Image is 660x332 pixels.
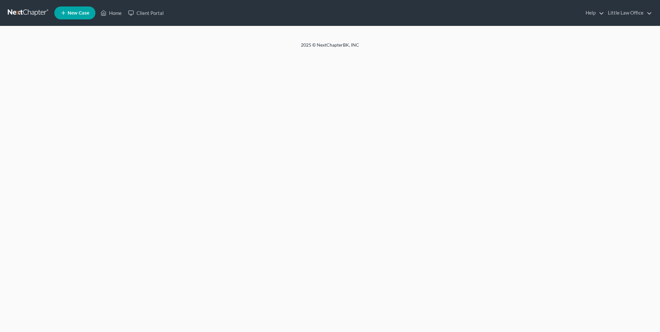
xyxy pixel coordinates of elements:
[97,7,125,19] a: Home
[605,7,652,19] a: Little Law Office
[146,42,514,53] div: 2025 © NextChapterBK, INC
[582,7,604,19] a: Help
[125,7,167,19] a: Client Portal
[54,6,95,19] new-legal-case-button: New Case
